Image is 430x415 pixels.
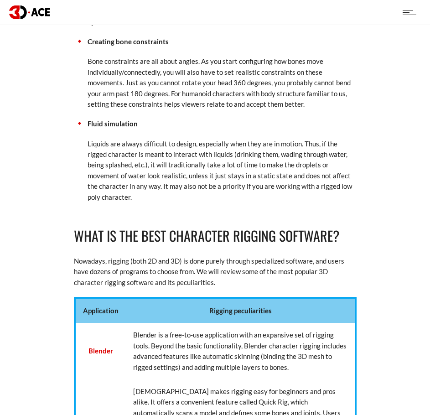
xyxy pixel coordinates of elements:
[74,225,357,247] h2: What is the Best Character Rigging Software?
[88,347,113,355] a: Blender
[88,139,357,202] p: Liquids are always difficult to design, especially when they are in motion. Thus, if the rigged c...
[9,5,50,19] img: logo dark
[88,37,169,46] strong: Creating bone constraints
[83,306,119,315] strong: Application
[88,119,138,128] strong: Fluid simulation
[209,306,272,315] strong: Rigging peculiarities
[88,56,357,109] p: Bone constraints are all about angles. As you start configuring how bones move individually/conne...
[74,256,357,288] p: Nowadays, rigging (both 2D and 3D) is done purely through specialized software, and users have do...
[126,323,355,379] td: Blender is a free-to-use application with an expansive set of rigging tools. Beyond the basic fun...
